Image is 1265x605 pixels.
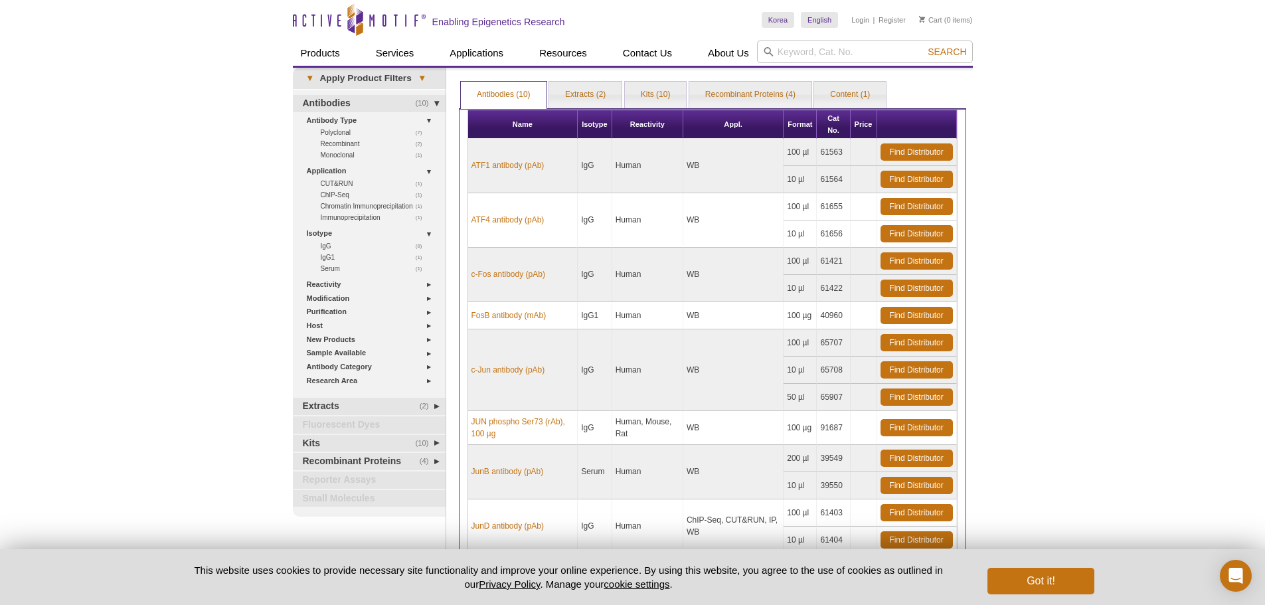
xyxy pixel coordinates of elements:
a: FosB antibody (mAb) [471,309,547,321]
span: Search [928,46,966,57]
span: ▾ [299,72,320,84]
a: Reactivity [307,278,438,292]
button: Got it! [987,568,1094,594]
span: (1) [416,252,430,263]
a: Reporter Assays [293,472,446,489]
a: Antibodies (10) [461,82,547,108]
span: (1) [416,149,430,161]
a: Find Distributor [881,504,953,521]
a: Services [368,41,422,66]
td: 65907 [817,384,850,411]
span: (2) [416,138,430,149]
a: (1)Monoclonal [321,149,430,161]
td: ChIP-Seq, CUT&RUN, IP, WB [683,499,784,554]
a: Purification [307,305,438,319]
th: Name [468,110,578,139]
td: 10 µl [784,166,817,193]
td: 100 µl [784,329,817,357]
a: Korea [762,12,794,28]
td: WB [683,193,784,248]
td: 10 µl [784,357,817,384]
td: 10 µl [784,275,817,302]
a: Resources [531,41,595,66]
span: (7) [416,127,430,138]
td: 10 µl [784,220,817,248]
a: Find Distributor [881,225,953,242]
button: cookie settings [604,578,669,590]
a: (1)IgG1 [321,252,430,263]
a: Research Area [307,374,438,388]
a: Host [307,319,438,333]
td: Human [612,329,683,411]
span: (1) [416,178,430,189]
a: Find Distributor [881,334,953,351]
a: (2)Extracts [293,398,446,415]
a: Extracts (2) [549,82,622,108]
li: | [873,12,875,28]
td: IgG [578,248,612,302]
td: WB [683,411,784,445]
td: 61656 [817,220,850,248]
a: Find Distributor [881,531,953,549]
span: (1) [416,212,430,223]
td: IgG [578,411,612,445]
td: Human [612,445,683,499]
td: 100 µl [784,499,817,527]
span: ▾ [412,72,432,84]
td: IgG [578,193,612,248]
td: 100 µg [784,411,817,445]
td: 61563 [817,139,850,166]
td: WB [683,329,784,411]
td: 100 µl [784,193,817,220]
a: Fluorescent Dyes [293,416,446,434]
td: 65707 [817,329,850,357]
td: Human, Mouse, Rat [612,411,683,445]
th: Cat No. [817,110,850,139]
a: New Products [307,333,438,347]
a: Antibody Category [307,360,438,374]
td: 39550 [817,472,850,499]
a: Small Molecules [293,490,446,507]
a: ▾Apply Product Filters▾ [293,68,446,89]
td: Serum [578,445,612,499]
td: 100 µl [784,139,817,166]
a: (2)Recombinant [321,138,430,149]
a: (4)Recombinant Proteins [293,453,446,470]
a: (1)CUT&RUN [321,178,430,189]
a: Products [293,41,348,66]
span: (4) [420,453,436,470]
th: Price [851,110,877,139]
a: Sample Available [307,346,438,360]
h2: Enabling Epigenetics Research [432,16,565,28]
a: (10)Kits [293,435,446,452]
td: 40960 [817,302,850,329]
td: 200 µl [784,445,817,472]
td: 50 µl [784,384,817,411]
td: 10 µl [784,472,817,499]
td: 39549 [817,445,850,472]
a: Isotype [307,226,438,240]
a: Find Distributor [881,171,953,188]
a: Contact Us [615,41,680,66]
a: (1)Serum [321,263,430,274]
td: 61403 [817,499,850,527]
a: c-Jun antibody (pAb) [471,364,545,376]
a: JunB antibody (pAb) [471,466,544,477]
a: Find Distributor [881,198,953,215]
td: 91687 [817,411,850,445]
td: 100 µg [784,302,817,329]
a: Recombinant Proteins (4) [689,82,811,108]
a: JunD antibody (pAb) [471,520,544,532]
a: Modification [307,292,438,305]
a: (7)Polyclonal [321,127,430,138]
a: Find Distributor [881,389,953,406]
td: IgG [578,499,612,554]
a: (1)ChIP-Seq [321,189,430,201]
td: Human [612,193,683,248]
td: 61421 [817,248,850,275]
a: Find Distributor [881,450,953,467]
td: 61564 [817,166,850,193]
span: (2) [420,398,436,415]
span: (1) [416,201,430,212]
td: WB [683,248,784,302]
